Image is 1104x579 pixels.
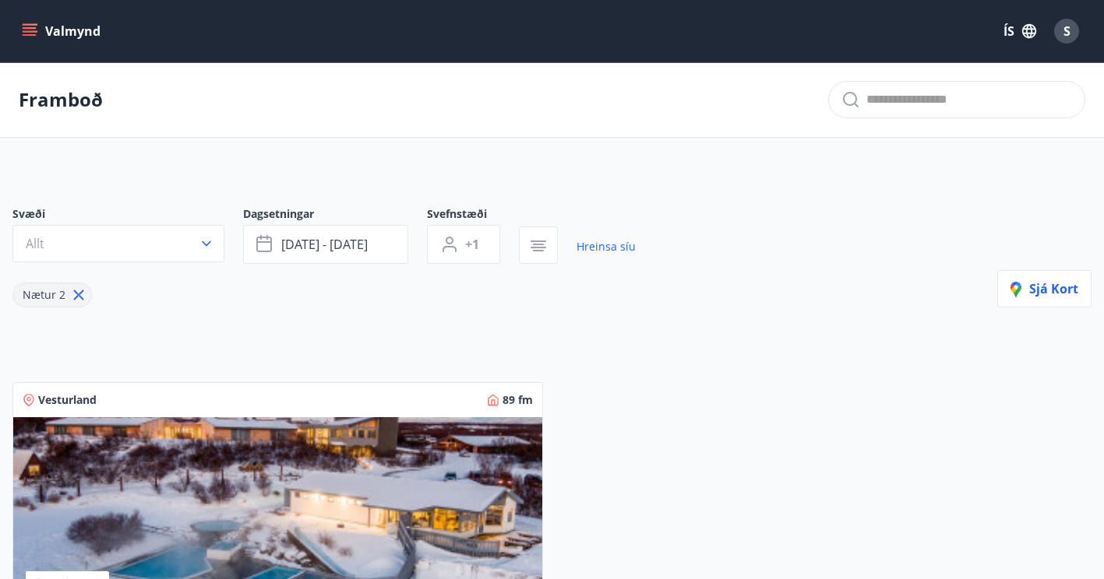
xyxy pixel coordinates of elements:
[1011,280,1078,297] span: Sjá kort
[995,17,1045,45] button: ÍS
[503,392,533,408] span: 89 fm
[1048,12,1085,50] button: S
[26,235,44,252] span: Allt
[243,206,427,225] span: Dagsetningar
[427,206,519,225] span: Svefnstæði
[19,86,103,113] p: Framboð
[465,236,479,253] span: +1
[577,230,636,264] a: Hreinsa síu
[19,17,107,45] button: menu
[23,287,65,302] span: Nætur 2
[12,206,243,225] span: Svæði
[12,282,92,307] div: Nætur 2
[281,236,368,253] span: [DATE] - [DATE]
[12,225,224,262] button: Allt
[243,225,408,264] button: [DATE] - [DATE]
[1063,23,1070,40] span: S
[38,392,97,408] span: Vesturland
[427,225,500,264] button: +1
[997,270,1092,307] button: Sjá kort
